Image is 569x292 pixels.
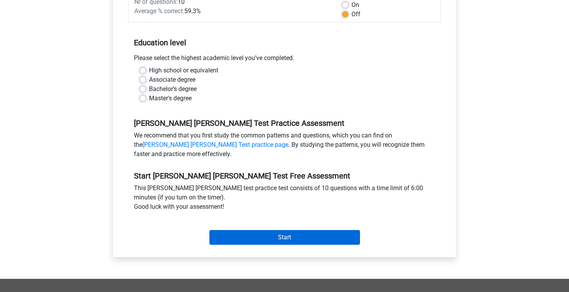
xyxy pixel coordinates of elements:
[128,184,441,215] div: This [PERSON_NAME] [PERSON_NAME] test practice test consists of 10 questions with a time limit of...
[149,66,218,75] label: High school or equivalent
[134,35,435,50] h5: Education level
[134,119,435,128] h5: [PERSON_NAME] [PERSON_NAME] Test Practice Assessment
[149,94,192,103] label: Master's degree
[142,141,288,148] a: [PERSON_NAME] [PERSON_NAME] Test practice page
[128,131,441,162] div: We recommend that you first study the common patterns and questions, which you can find on the . ...
[149,75,195,84] label: Associate degree
[351,10,360,19] label: Off
[134,171,435,180] h5: Start [PERSON_NAME] [PERSON_NAME] Test Free Assessment
[351,0,359,10] label: On
[128,53,441,66] div: Please select the highest academic level you’ve completed.
[129,7,336,16] div: 59.3%
[149,84,197,94] label: Bachelor's degree
[134,7,184,15] span: Average % correct:
[209,230,360,245] input: Start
